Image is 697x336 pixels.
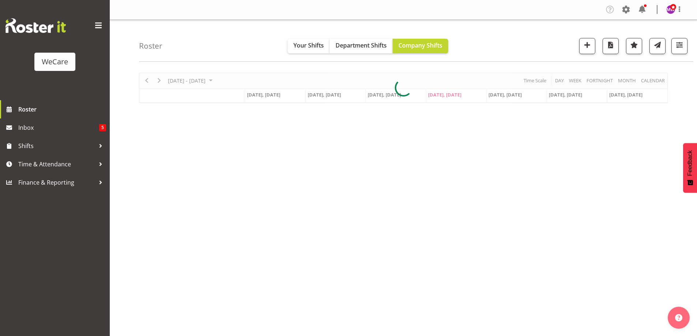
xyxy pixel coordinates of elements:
[18,104,106,115] span: Roster
[330,39,393,53] button: Department Shifts
[649,38,666,54] button: Send a list of all shifts for the selected filtered period to all rostered employees.
[18,140,95,151] span: Shifts
[675,314,682,321] img: help-xxl-2.png
[5,18,66,33] img: Rosterit website logo
[336,41,387,49] span: Department Shifts
[393,39,448,53] button: Company Shifts
[671,38,687,54] button: Filter Shifts
[18,122,99,133] span: Inbox
[18,159,95,170] span: Time & Attendance
[666,5,675,14] img: management-we-care10447.jpg
[687,150,693,176] span: Feedback
[626,38,642,54] button: Highlight an important date within the roster.
[288,39,330,53] button: Your Shifts
[99,124,106,131] span: 5
[579,38,595,54] button: Add a new shift
[398,41,442,49] span: Company Shifts
[139,42,162,50] h4: Roster
[18,177,95,188] span: Finance & Reporting
[42,56,68,67] div: WeCare
[603,38,619,54] button: Download a PDF of the roster according to the set date range.
[683,143,697,193] button: Feedback - Show survey
[293,41,324,49] span: Your Shifts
